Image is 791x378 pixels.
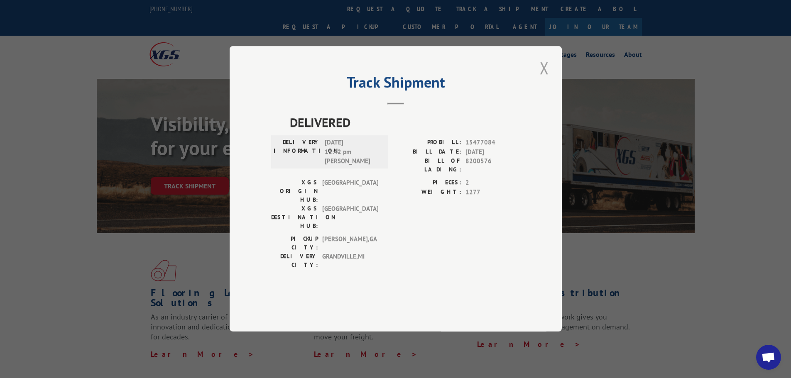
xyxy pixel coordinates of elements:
[465,147,520,157] span: [DATE]
[322,252,378,270] span: GRANDVILLE , MI
[274,138,321,166] label: DELIVERY INFORMATION:
[325,138,381,166] span: [DATE] 12:42 pm [PERSON_NAME]
[465,157,520,174] span: 8200576
[465,138,520,148] span: 15477084
[271,235,318,252] label: PICKUP CITY:
[465,178,520,188] span: 2
[756,345,781,370] a: Open chat
[290,113,520,132] span: DELIVERED
[322,235,378,252] span: [PERSON_NAME] , GA
[322,178,378,205] span: [GEOGRAPHIC_DATA]
[396,157,461,174] label: BILL OF LADING:
[396,178,461,188] label: PIECES:
[396,138,461,148] label: PROBILL:
[537,56,551,79] button: Close modal
[396,188,461,197] label: WEIGHT:
[271,178,318,205] label: XGS ORIGIN HUB:
[322,205,378,231] span: [GEOGRAPHIC_DATA]
[271,252,318,270] label: DELIVERY CITY:
[465,188,520,197] span: 1277
[271,205,318,231] label: XGS DESTINATION HUB:
[271,76,520,92] h2: Track Shipment
[396,147,461,157] label: BILL DATE:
